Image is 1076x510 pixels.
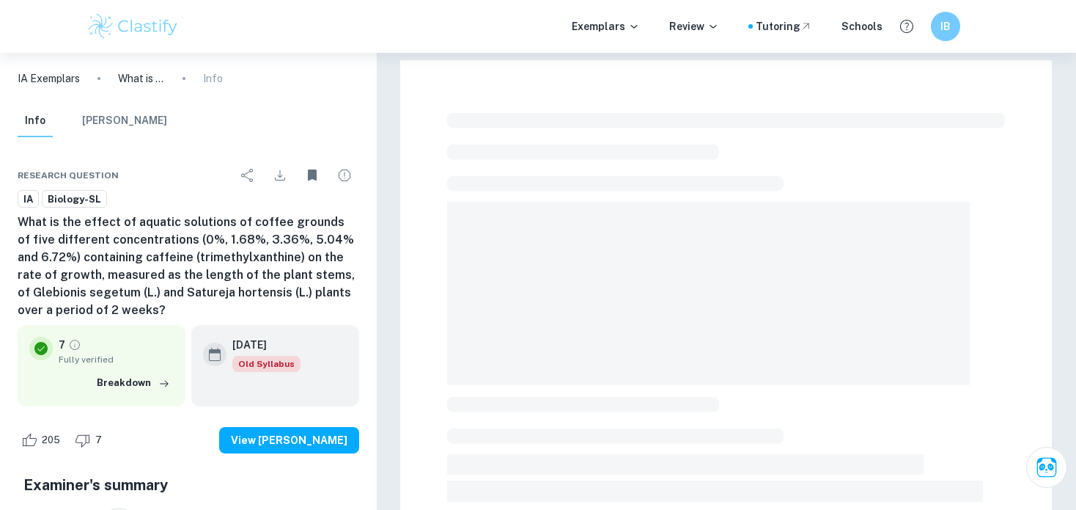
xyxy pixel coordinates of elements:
span: IA [18,192,38,207]
div: Share [233,161,262,190]
img: Clastify logo [86,12,180,41]
button: IB [931,12,960,41]
div: Dislike [71,429,110,452]
h6: IB [937,18,954,34]
a: IA [18,190,39,208]
p: 7 [59,337,65,353]
p: Exemplars [572,18,640,34]
button: Breakdown [93,372,174,394]
div: Report issue [330,161,359,190]
h5: Examiner's summary [23,474,353,496]
a: Tutoring [756,18,812,34]
div: Unbookmark [298,161,327,190]
span: Biology-SL [43,192,106,207]
p: Review [669,18,719,34]
div: Like [18,429,68,452]
h6: What is the effect of aquatic solutions of coffee grounds of five different concentrations (0%, 1... [18,214,359,319]
span: 205 [34,433,68,448]
a: Grade fully verified [68,338,81,351]
div: Starting from the May 2025 session, the Biology IA requirements have changed. It's OK to refer to... [232,356,301,372]
span: Research question [18,169,119,182]
a: Schools [841,18,882,34]
button: [PERSON_NAME] [82,105,167,137]
span: 7 [87,433,110,448]
p: Info [203,70,223,87]
a: Biology-SL [42,190,107,208]
span: Fully verified [59,353,174,366]
button: View [PERSON_NAME] [219,427,359,453]
h6: [DATE] [232,337,289,353]
span: Old Syllabus [232,356,301,372]
a: IA Exemplars [18,70,80,87]
button: Ask Clai [1026,447,1067,488]
p: What is the effect of aquatic solutions of coffee grounds of five different concentrations (0%, 1... [118,70,165,87]
button: Info [18,105,53,137]
div: Download [265,161,295,190]
button: Help and Feedback [894,14,919,39]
